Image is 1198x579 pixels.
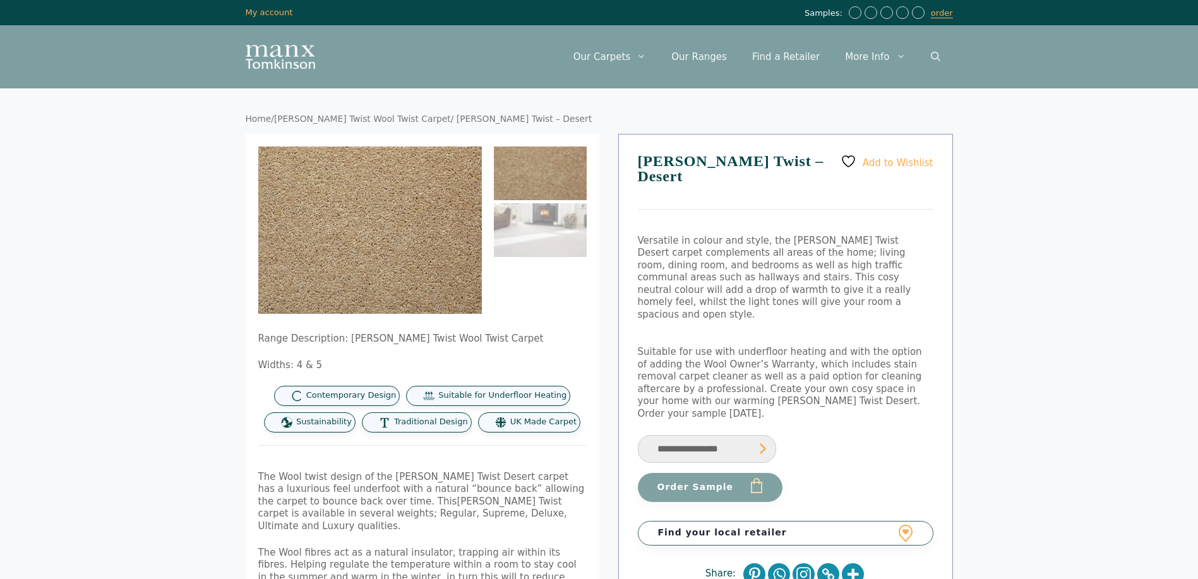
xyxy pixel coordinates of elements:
img: Tomkinson Twist - Desert [494,146,587,200]
img: Tomkinson Twist - Desert - Image 2 [494,203,587,257]
a: More Info [832,38,918,76]
nav: Breadcrumb [246,114,953,125]
a: Open Search Bar [918,38,953,76]
span: Suitable for Underfloor Heating [438,390,566,401]
p: Versatile in colour and style, the [PERSON_NAME] Twist Desert carpet complements all areas of the... [638,235,933,321]
p: Widths: 4 & 5 [258,359,587,372]
nav: Primary [561,38,953,76]
a: Home [246,114,272,124]
a: Add to Wishlist [841,153,933,169]
a: Find a Retailer [740,38,832,76]
img: Manx Tomkinson [246,45,315,69]
a: [PERSON_NAME] Twist Wool Twist Carpet [274,114,451,124]
a: order [931,8,953,18]
span: Traditional Design [394,417,468,427]
span: Sustainability [296,417,352,427]
a: My account [246,8,293,17]
button: Order Sample [638,473,782,502]
p: Range Description: [PERSON_NAME] Twist Wool Twist Carpet [258,333,587,345]
span: Contemporary Design [306,390,397,401]
a: Find your local retailer [638,521,933,545]
span: UK Made Carpet [510,417,577,427]
span: Add to Wishlist [863,157,933,168]
p: The Wool twist design of the [PERSON_NAME] Twist Desert carpet has a luxurious feel underfoot wit... [258,471,587,533]
span: Samples: [805,8,846,19]
a: Our Ranges [659,38,740,76]
h1: [PERSON_NAME] Twist – Desert [638,153,933,210]
span: [PERSON_NAME] Twist carpet is available in several weights; Regular, Supreme, Deluxe, Ultimate an... [258,496,567,532]
a: Our Carpets [561,38,659,76]
p: Suitable for use with underfloor heating and with the option of adding the Wool Owner’s Warranty,... [638,346,933,420]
